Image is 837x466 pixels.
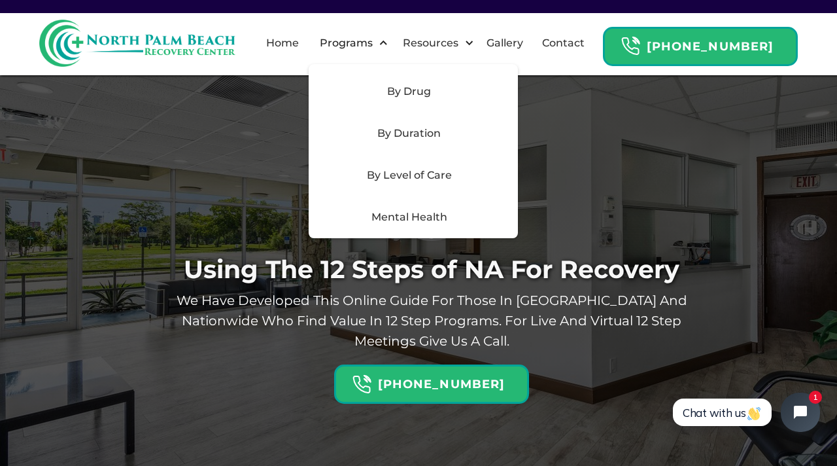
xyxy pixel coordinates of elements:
div: By Drug [309,71,518,113]
a: Contact [534,22,592,64]
iframe: Tidio Chat [658,382,831,443]
a: Header Calendar Icons[PHONE_NUMBER] [603,20,798,66]
div: By Duration [316,126,502,141]
div: Programs [316,35,376,51]
strong: [PHONE_NUMBER] [378,377,505,391]
nav: Programs [309,64,518,238]
div: Resources [400,35,462,51]
img: Header Calendar Icons [621,36,640,56]
a: Header Calendar Icons[PHONE_NUMBER] [334,358,529,404]
p: We Have Developed This Online Guide For Those in [GEOGRAPHIC_DATA] And Nationwide Who Find Value ... [160,291,703,351]
div: Resources [392,22,477,64]
a: Home [258,22,307,64]
h1: Using The 12 Steps of NA For Recovery [160,255,703,284]
img: Header Calendar Icons [352,374,371,395]
div: By Level of Care [309,154,518,196]
div: Mental Health [309,196,518,238]
div: By Duration [309,113,518,154]
a: Gallery [479,22,531,64]
div: Programs [309,22,392,64]
div: Mental Health [316,209,502,225]
div: By Level of Care [316,168,502,183]
div: By Drug [316,84,502,99]
strong: [PHONE_NUMBER] [647,39,774,54]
